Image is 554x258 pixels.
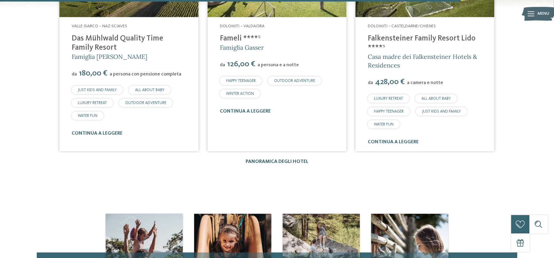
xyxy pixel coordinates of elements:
[78,88,117,92] span: JUST KIDS AND FAMILY
[220,24,265,28] span: Dolomiti – Valdaora
[72,24,127,28] span: Valle Isarco – Naz-Sciaves
[78,101,107,105] span: LUXURY RETREAT
[407,80,443,85] span: a camera e notte
[274,79,315,83] span: OUTDOOR ADVENTURE
[422,110,461,114] span: JUST KIDS AND FAMILY
[72,35,163,52] a: Das Mühlwald Quality Time Family Resort
[72,131,122,136] a: continua a leggere
[258,63,299,67] span: a persona e a notte
[110,72,181,77] span: a persona con pensione completa
[368,53,477,69] span: Casa madre dei Falkensteiner Hotels & Residences
[72,72,77,77] span: da
[125,101,166,105] span: OUTDOOR ADVENTURE
[368,140,419,144] a: continua a leggere
[220,44,264,51] span: Famiglia Gasser
[72,53,147,60] span: Famiglia [PERSON_NAME]
[220,109,271,114] a: continua a leggere
[374,110,404,114] span: HAPPY TEENAGER
[246,159,308,164] a: Panoramica degli hotel
[374,78,406,86] span: 428,00 €
[226,60,257,68] span: 126,00 €
[421,97,451,101] span: ALL ABOUT BABY
[368,35,476,52] a: Falkensteiner Family Resort Lido ****ˢ
[135,88,164,92] span: ALL ABOUT BABY
[78,114,97,118] span: WATER FUN
[226,92,254,96] span: WINTER ACTION
[368,80,373,85] span: da
[226,79,256,83] span: HAPPY TEENAGER
[368,24,436,28] span: Dolomiti – Casteldarne/Chienes
[77,69,109,77] span: 180,00 €
[374,97,403,101] span: LUXURY RETREAT
[220,63,225,67] span: da
[374,122,394,126] span: WATER FUN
